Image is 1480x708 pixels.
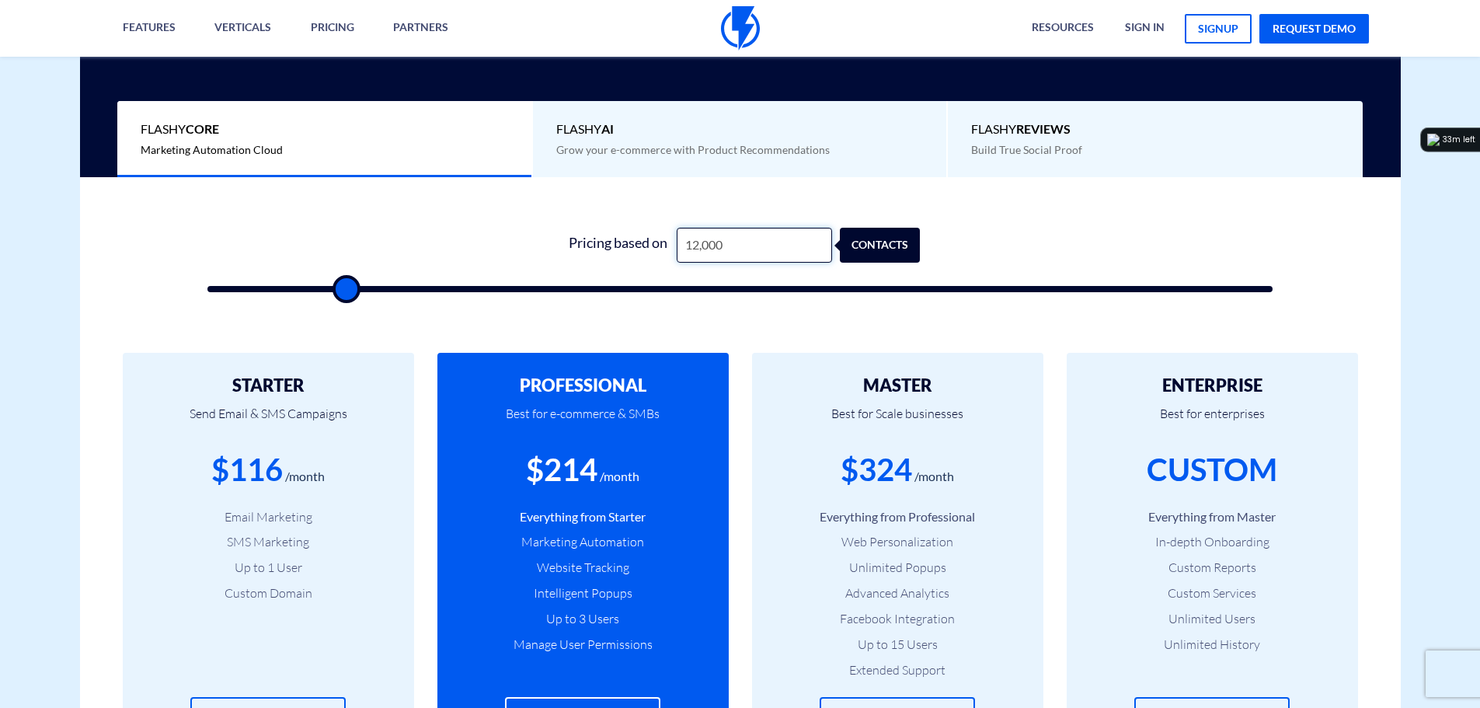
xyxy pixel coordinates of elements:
li: Custom Reports [1090,559,1335,577]
div: /month [914,468,954,486]
span: Marketing Automation Cloud [141,143,283,156]
div: $116 [211,448,283,492]
p: Best for e-commerce & SMBs [461,395,705,448]
div: 33m left [1443,134,1475,146]
span: Build True Social Proof [971,143,1082,156]
span: Grow your e-commerce with Product Recommendations [556,143,830,156]
li: Marketing Automation [461,533,705,551]
div: contacts [848,228,928,263]
li: Up to 3 Users [461,610,705,628]
a: signup [1185,14,1252,44]
li: Website Tracking [461,559,705,577]
div: CUSTOM [1147,448,1277,492]
div: /month [285,468,325,486]
li: Unlimited History [1090,636,1335,654]
h2: PROFESSIONAL [461,376,705,395]
li: Web Personalization [775,533,1020,551]
li: Facebook Integration [775,610,1020,628]
li: Custom Domain [146,584,391,602]
p: Send Email & SMS Campaigns [146,395,391,448]
li: Intelligent Popups [461,584,705,602]
a: request demo [1259,14,1369,44]
p: Best for enterprises [1090,395,1335,448]
li: Email Marketing [146,508,391,526]
span: Flashy [971,120,1339,138]
b: REVIEWS [1016,121,1071,136]
li: SMS Marketing [146,533,391,551]
li: Advanced Analytics [775,584,1020,602]
div: $214 [526,448,597,492]
h2: ENTERPRISE [1090,376,1335,395]
li: Unlimited Users [1090,610,1335,628]
div: Pricing based on [560,228,677,263]
li: Up to 1 User [146,559,391,577]
img: logo [1427,134,1440,146]
li: Everything from Starter [461,508,705,526]
li: Extended Support [775,661,1020,679]
li: Everything from Professional [775,508,1020,526]
li: Custom Services [1090,584,1335,602]
div: /month [600,468,639,486]
p: Best for Scale businesses [775,395,1020,448]
li: Unlimited Popups [775,559,1020,577]
li: Everything from Master [1090,508,1335,526]
span: Flashy [556,120,924,138]
b: Core [186,121,219,136]
li: In-depth Onboarding [1090,533,1335,551]
h2: STARTER [146,376,391,395]
li: Up to 15 Users [775,636,1020,654]
b: AI [601,121,614,136]
div: $324 [841,448,912,492]
span: Flashy [141,120,508,138]
li: Manage User Permissions [461,636,705,654]
h2: MASTER [775,376,1020,395]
